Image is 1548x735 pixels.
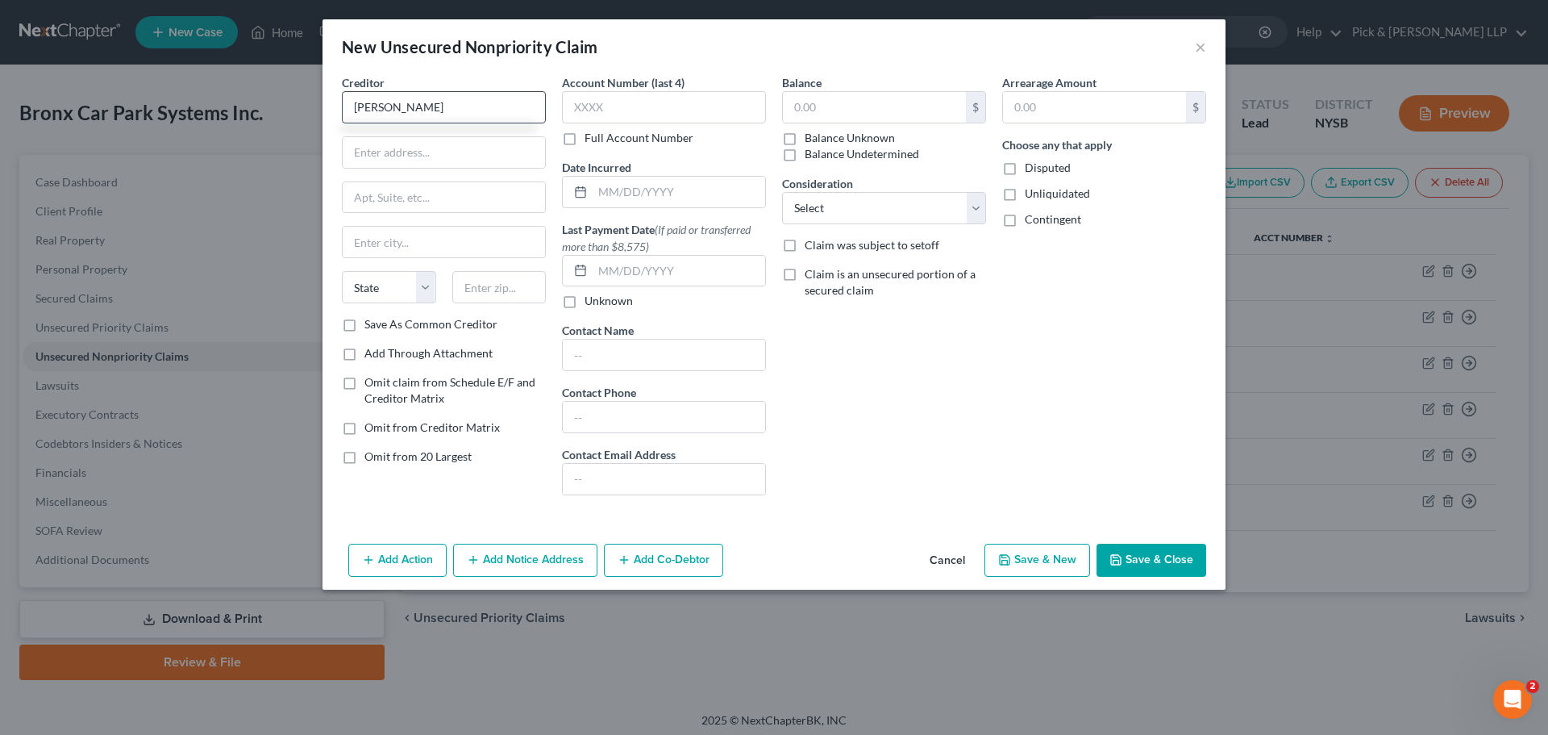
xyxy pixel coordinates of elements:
[805,130,895,146] label: Balance Unknown
[452,271,547,303] input: Enter zip...
[1025,212,1081,226] span: Contingent
[342,91,546,123] input: Search creditor by name...
[562,159,631,176] label: Date Incurred
[364,420,500,434] span: Omit from Creditor Matrix
[562,91,766,123] input: XXXX
[1096,544,1206,578] button: Save & Close
[1002,74,1096,91] label: Arrearage Amount
[1493,680,1532,719] iframe: Intercom live chat
[782,175,853,192] label: Consideration
[585,130,693,146] label: Full Account Number
[782,74,822,91] label: Balance
[453,544,597,578] button: Add Notice Address
[966,92,985,123] div: $
[343,182,545,213] input: Apt, Suite, etc...
[343,227,545,257] input: Enter city...
[562,384,636,401] label: Contact Phone
[342,76,385,90] span: Creditor
[917,545,978,578] button: Cancel
[562,223,751,253] span: (If paid or transferred more than $8,575)
[1186,92,1205,123] div: $
[1526,680,1539,693] span: 2
[563,464,765,495] input: --
[563,340,765,370] input: --
[562,322,634,339] label: Contact Name
[1025,186,1090,200] span: Unliquidated
[364,316,497,332] label: Save As Common Creditor
[805,146,919,162] label: Balance Undetermined
[593,177,765,207] input: MM/DD/YYYY
[348,544,447,578] button: Add Action
[984,544,1090,578] button: Save & New
[585,293,633,309] label: Unknown
[343,137,545,168] input: Enter address...
[364,375,535,405] span: Omit claim from Schedule E/F and Creditor Matrix
[1003,92,1186,123] input: 0.00
[364,449,472,463] span: Omit from 20 Largest
[562,74,685,91] label: Account Number (last 4)
[563,402,765,432] input: --
[364,345,493,361] label: Add Through Attachment
[342,35,597,58] div: New Unsecured Nonpriority Claim
[604,544,723,578] button: Add Co-Debtor
[783,92,966,123] input: 0.00
[1002,136,1112,153] label: Choose any that apply
[593,256,765,286] input: MM/DD/YYYY
[805,238,939,252] span: Claim was subject to setoff
[805,267,976,297] span: Claim is an unsecured portion of a secured claim
[562,221,766,255] label: Last Payment Date
[1025,161,1071,174] span: Disputed
[562,446,676,463] label: Contact Email Address
[1195,37,1206,56] button: ×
